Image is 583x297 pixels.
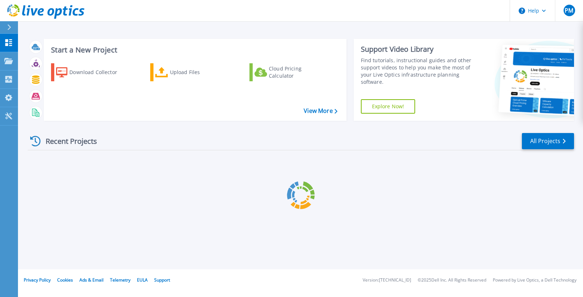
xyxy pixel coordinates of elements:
a: Support [154,277,170,283]
span: PM [565,8,573,13]
li: © 2025 Dell Inc. All Rights Reserved [418,278,486,283]
div: Upload Files [170,65,228,79]
a: Cloud Pricing Calculator [249,63,330,81]
div: Find tutorials, instructional guides and other support videos to help you make the most of your L... [361,57,472,86]
a: Privacy Policy [24,277,51,283]
a: All Projects [522,133,574,149]
a: Explore Now! [361,99,416,114]
a: View More [304,108,337,114]
a: Ads & Email [79,277,104,283]
div: Cloud Pricing Calculator [269,65,326,79]
a: Telemetry [110,277,130,283]
a: Upload Files [150,63,230,81]
a: EULA [137,277,148,283]
div: Recent Projects [28,132,107,150]
li: Version: [TECHNICAL_ID] [363,278,411,283]
li: Powered by Live Optics, a Dell Technology [493,278,577,283]
div: Download Collector [69,65,127,79]
h3: Start a New Project [51,46,337,54]
a: Download Collector [51,63,131,81]
div: Support Video Library [361,45,472,54]
a: Cookies [57,277,73,283]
